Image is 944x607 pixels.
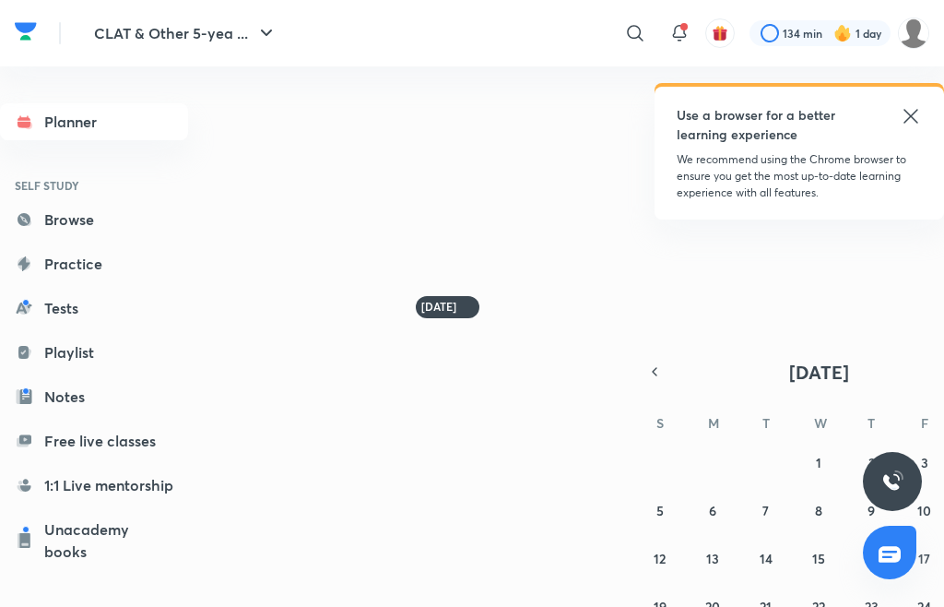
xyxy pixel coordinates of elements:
abbr: October 1, 2025 [816,454,821,471]
abbr: Wednesday [814,414,827,432]
abbr: October 7, 2025 [762,502,769,519]
abbr: October 5, 2025 [656,502,664,519]
button: October 10, 2025 [910,495,939,525]
abbr: October 14, 2025 [760,550,773,567]
p: We recommend using the Chrome browser to ensure you get the most up-to-date learning experience w... [677,151,922,201]
abbr: October 2, 2025 [868,454,875,471]
button: October 5, 2025 [645,495,675,525]
abbr: October 10, 2025 [917,502,931,519]
button: October 3, 2025 [910,447,939,477]
abbr: October 6, 2025 [709,502,716,519]
button: October 8, 2025 [804,495,833,525]
button: October 16, 2025 [856,543,886,573]
button: October 14, 2025 [751,543,781,573]
abbr: October 8, 2025 [815,502,822,519]
abbr: Friday [921,414,928,432]
button: October 12, 2025 [645,543,675,573]
span: [DATE] [789,360,849,385]
button: October 1, 2025 [804,447,833,477]
img: ttu [881,470,903,493]
img: Tarandeep sing [898,18,929,49]
abbr: Tuesday [762,414,770,432]
abbr: October 16, 2025 [865,550,878,567]
button: October 7, 2025 [751,495,781,525]
h6: [DATE] [421,300,456,315]
img: Company Logo [15,18,37,45]
button: October 17, 2025 [910,543,939,573]
abbr: Thursday [867,414,875,432]
button: CLAT & Other 5-yea ... [83,15,289,52]
abbr: October 13, 2025 [706,550,719,567]
h5: Use a browser for a better learning experience [677,105,860,144]
img: streak [833,24,852,42]
a: Company Logo [15,18,37,50]
button: October 2, 2025 [856,447,886,477]
button: October 13, 2025 [698,543,727,573]
abbr: October 3, 2025 [921,454,928,471]
abbr: October 17, 2025 [918,550,930,567]
abbr: October 12, 2025 [654,550,666,567]
abbr: October 9, 2025 [867,502,875,519]
button: October 9, 2025 [856,495,886,525]
button: avatar [705,18,735,48]
abbr: Sunday [656,414,664,432]
button: October 15, 2025 [804,543,833,573]
abbr: Monday [708,414,719,432]
abbr: October 15, 2025 [812,550,825,567]
img: avatar [712,25,728,42]
button: October 6, 2025 [698,495,727,525]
